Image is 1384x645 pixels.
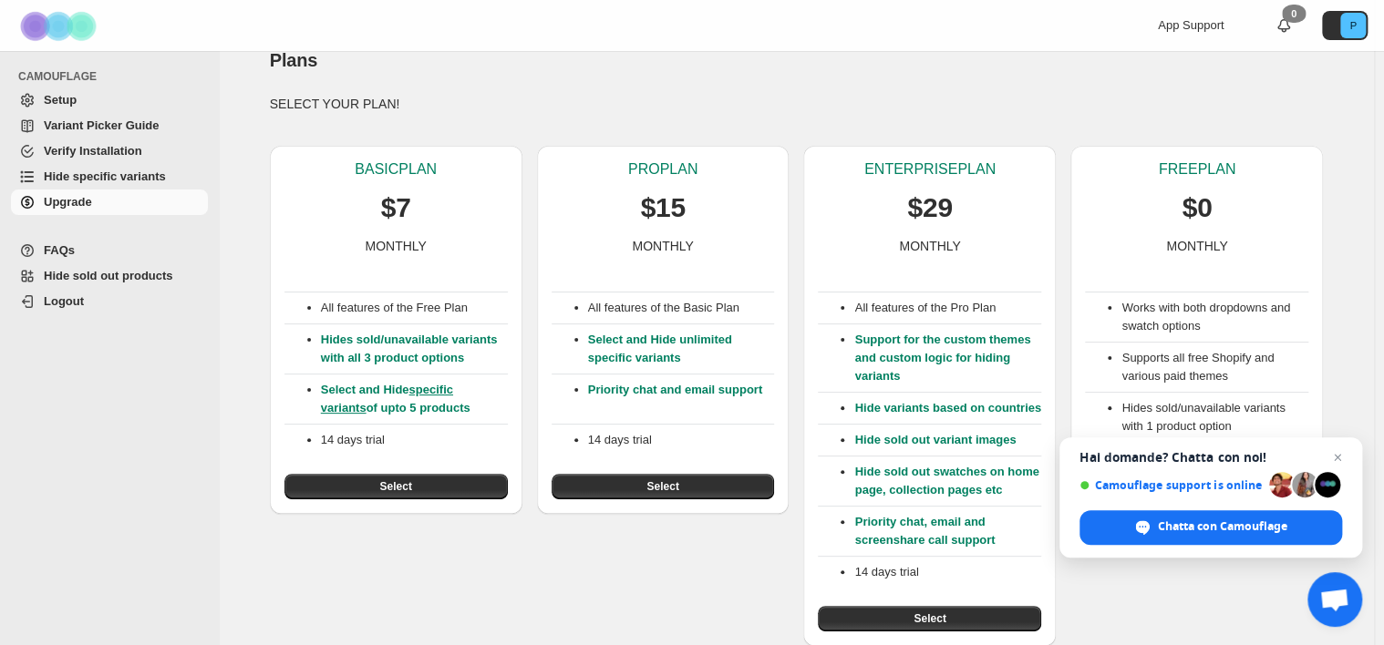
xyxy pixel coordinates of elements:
p: $7 [381,189,411,226]
p: Select and Hide unlimited specific variants [588,331,775,367]
p: PRO PLAN [628,160,697,179]
button: Select [818,606,1041,631]
span: Select [914,611,945,626]
p: Priority chat, email and screenshare call support [854,513,1041,549]
li: Supports all free Shopify and various paid themes [1121,349,1308,385]
p: All features of the Pro Plan [854,299,1041,317]
p: Select and Hide of upto 5 products [321,381,508,417]
span: Hai domande? Chatta con noi! [1079,450,1342,465]
li: Works with both dropdowns and swatch options [1121,299,1308,335]
span: Logout [44,294,84,308]
span: Camouflage support is online [1079,478,1263,492]
a: Upgrade [11,189,208,215]
span: Chatta con Camouflage [1158,518,1287,535]
span: Chatta con Camouflage [1079,510,1342,545]
a: Hide sold out products [11,263,208,289]
p: MONTHLY [899,237,960,255]
span: FAQs [44,243,75,257]
p: 14 days trial [321,431,508,449]
span: Upgrade [44,195,92,209]
li: Hides sold/unavailable variants with 1 product option [1121,399,1308,435]
p: Priority chat and email support [588,381,775,417]
p: SELECT YOUR PLAN! [270,95,1324,113]
a: Verify Installation [11,138,208,164]
p: FREE PLAN [1159,160,1235,179]
button: Select [552,474,775,499]
p: $0 [1182,189,1212,226]
span: Verify Installation [44,144,142,158]
p: Hides sold/unavailable variants with all 3 product options [321,331,508,367]
p: Hide sold out variant images [854,431,1041,449]
p: ENTERPRISE PLAN [864,160,996,179]
a: 0 [1275,16,1293,35]
p: 14 days trial [854,563,1041,581]
div: 0 [1282,5,1306,23]
p: Hide sold out swatches on home page, collection pages etc [854,463,1041,499]
img: Camouflage [15,1,106,51]
a: Aprire la chat [1307,572,1362,627]
span: Hide sold out products [44,269,173,282]
p: MONTHLY [632,237,693,255]
span: Select [379,479,411,494]
a: FAQs [11,238,208,263]
a: Setup [11,87,208,113]
p: Hide variants based on countries [854,399,1041,417]
p: 14 days trial [588,431,775,449]
text: P [1349,20,1356,31]
span: Setup [44,93,77,107]
a: Hide specific variants [11,164,208,189]
span: App Support [1158,18,1224,32]
button: Avatar with initials P [1322,11,1368,40]
a: Variant Picker Guide [11,113,208,138]
span: Avatar with initials P [1340,13,1366,38]
p: BASIC PLAN [355,160,437,179]
a: Logout [11,289,208,314]
p: $15 [640,189,685,226]
p: All features of the Free Plan [321,299,508,317]
span: CAMOUFLAGE [18,69,210,84]
span: Plans [270,50,317,70]
span: Variant Picker Guide [44,118,159,132]
span: Hide specific variants [44,169,166,183]
span: Select [646,479,678,494]
p: Support for the custom themes and custom logic for hiding variants [854,331,1041,385]
button: Select [284,474,508,499]
p: MONTHLY [1166,237,1227,255]
p: $29 [907,189,952,226]
p: MONTHLY [365,237,426,255]
p: All features of the Basic Plan [588,299,775,317]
